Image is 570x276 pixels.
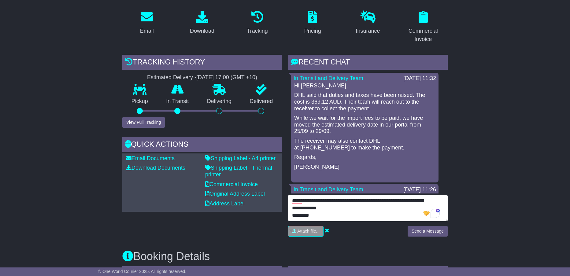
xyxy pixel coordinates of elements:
div: [DATE] 11:26 [403,186,436,193]
div: Insurance [356,27,380,35]
p: Pickup [122,98,157,105]
a: Email [136,9,158,37]
p: [PERSON_NAME] [294,164,435,171]
div: Pricing [304,27,321,35]
a: Commercial Invoice [398,9,448,46]
div: Email [140,27,154,35]
div: Tracking [247,27,268,35]
p: Regards, [294,154,435,161]
button: Send a Message [408,226,448,237]
a: Pricing [300,9,325,37]
p: In Transit [157,98,198,105]
div: Download [190,27,214,35]
div: [DATE] 11:32 [403,75,436,82]
a: Shipping Label - Thermal printer [205,165,272,178]
a: In Transit and Delivery Team [294,186,363,193]
button: View Full Tracking [122,117,165,128]
p: The receiver may also contact DHL at [PHONE_NUMBER] to make the payment. [294,138,435,151]
p: Delivering [198,98,241,105]
a: In Transit and Delivery Team [294,75,363,81]
div: Estimated Delivery - [122,74,282,81]
div: RECENT CHAT [288,55,448,71]
div: Quick Actions [122,137,282,153]
a: Address Label [205,201,245,207]
a: Tracking [243,9,272,37]
p: Delivered [241,98,282,105]
p: While we wait for the import fees to be paid, we have moved the estimated delivery date in our po... [294,115,435,135]
a: Download Documents [126,165,185,171]
a: Insurance [352,9,384,37]
div: Tracking history [122,55,282,71]
a: Email Documents [126,155,175,161]
h3: Booking Details [122,250,448,263]
a: Original Address Label [205,191,265,197]
a: Shipping Label - A4 printer [205,155,276,161]
textarea: To enrich screen reader interactions, please activate Accessibility in Grammarly extension settings [288,195,448,221]
div: Commercial Invoice [402,27,444,43]
div: [DATE] 17:00 (GMT +10) [196,74,257,81]
p: DHL said that duties and taxes have been raised. The cost is 369.12 AUD. Their team will reach ou... [294,92,435,112]
p: Hi [PERSON_NAME], [294,83,435,89]
span: © One World Courier 2025. All rights reserved. [98,269,187,274]
a: Commercial Invoice [205,181,258,187]
a: Download [186,9,218,37]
